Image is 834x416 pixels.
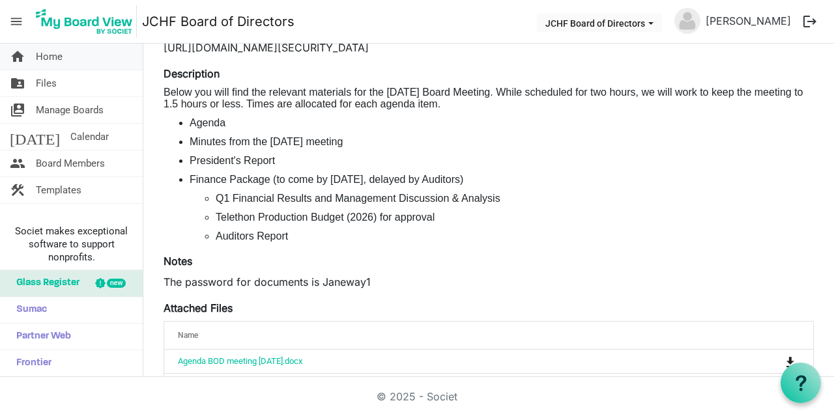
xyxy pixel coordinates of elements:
li: Telethon Production Budget (2026) for approval [216,212,814,223]
td: Presidents Report August 25 2025.docx is template cell column header Name [164,373,732,397]
span: Sumac [10,297,47,323]
img: My Board View Logo [32,5,137,38]
li: Minutes from the [DATE] meeting [190,136,814,148]
button: Download [781,352,799,370]
span: Frontier [10,350,51,376]
li: Agenda [190,117,814,129]
span: Name [178,331,198,340]
td: is Command column column header [732,350,813,373]
span: Manage Boards [36,97,104,123]
span: switch_account [10,97,25,123]
span: Home [36,44,63,70]
p: Below you will find the relevant materials for the [DATE] Board Meeting. While scheduled for two ... [164,87,814,111]
span: Calendar [70,124,109,150]
label: Description [164,66,220,81]
div: [URL][DOMAIN_NAME][SECURITY_DATA] [164,40,814,55]
span: home [10,44,25,70]
span: Partner Web [10,324,71,350]
a: Agenda BOD meeting [DATE].docx [178,356,302,366]
p: The password for documents is Janeway1 [164,274,814,290]
span: [DATE] [10,124,60,150]
li: Auditors Report [216,230,814,242]
span: Templates [36,177,81,203]
span: Board Members [36,150,105,176]
td: is Command column column header [732,373,813,397]
a: [PERSON_NAME] [700,8,796,34]
button: logout [796,8,824,35]
span: people [10,150,25,176]
li: Finance Package (to come by [DATE], delayed by Auditors) [190,174,814,186]
a: My Board View Logo [32,5,142,38]
td: Agenda BOD meeting August 25, 2025.docx is template cell column header Name [164,350,732,373]
div: new [107,279,126,288]
li: President's Report [190,155,814,167]
img: no-profile-picture.svg [674,8,700,34]
label: Notes [164,253,192,269]
label: Attached Files [164,300,233,316]
li: Q1 Financial Results and Management Discussion & Analysis [216,193,814,204]
span: Glass Register [10,270,79,296]
span: Files [36,70,57,96]
span: Societ makes exceptional software to support nonprofits. [6,225,137,264]
a: JCHF Board of Directors [142,8,295,35]
span: folder_shared [10,70,25,96]
a: © 2025 - Societ [377,390,457,403]
button: JCHF Board of Directors dropdownbutton [537,14,662,32]
span: menu [4,9,29,34]
span: construction [10,177,25,203]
